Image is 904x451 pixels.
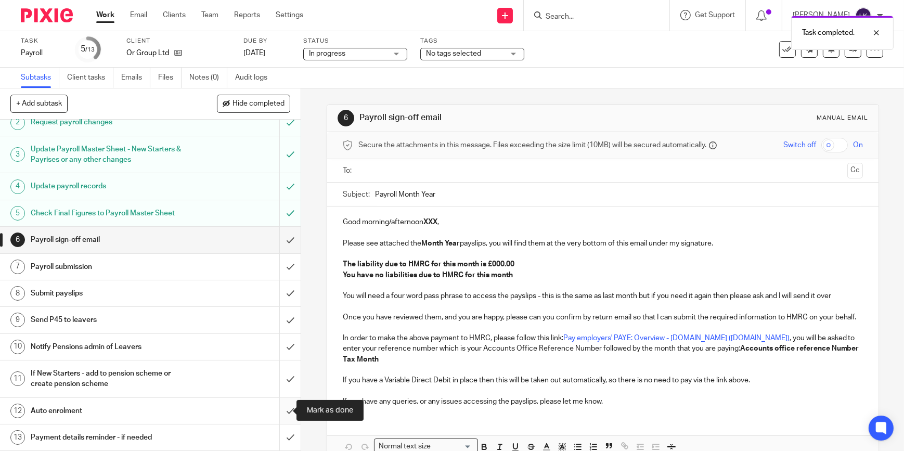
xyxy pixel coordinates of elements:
[189,68,227,88] a: Notes (0)
[10,404,25,418] div: 12
[243,37,290,45] label: Due by
[21,68,59,88] a: Subtasks
[421,240,460,247] strong: Month Year
[10,340,25,354] div: 10
[10,115,25,130] div: 2
[338,110,354,126] div: 6
[343,375,863,385] p: If you have a Variable Direct Debit in place then this will be taken out automatically, so there ...
[31,114,190,130] h1: Request payroll changes
[343,189,370,200] label: Subject:
[31,259,190,275] h1: Payroll submission
[233,100,285,108] span: Hide completed
[21,8,73,22] img: Pixie
[31,205,190,221] h1: Check Final Figures to Payroll Master Sheet
[855,7,872,24] img: svg%3E
[86,47,95,53] small: /13
[740,345,859,352] strong: Accounts office reference Number
[31,141,190,168] h1: Update Payroll Master Sheet - New Starters & Payrises or any other changes
[358,140,706,150] span: Secure the attachments in this message. Files exceeding the size limit (10MB) will be secured aut...
[426,50,481,57] span: No tags selected
[10,260,25,274] div: 7
[783,140,816,150] span: Switch off
[96,10,114,20] a: Work
[31,312,190,328] h1: Send P45 to leavers
[10,206,25,221] div: 5
[158,68,182,88] a: Files
[343,333,863,365] p: In order to make the above payment to HMRC, please follow this link: , you will be asked to enter...
[130,10,147,20] a: Email
[303,37,407,45] label: Status
[343,396,863,407] p: If you have any queries, or any issues accessing the payslips, please let me know.
[309,50,345,57] span: In progress
[276,10,303,20] a: Settings
[31,178,190,194] h1: Update payroll records
[343,165,354,176] label: To:
[817,114,868,122] div: Manual email
[10,430,25,445] div: 13
[126,48,169,58] p: Or Group Ltd
[31,430,190,445] h1: Payment details reminder - if needed
[163,10,186,20] a: Clients
[21,37,62,45] label: Task
[10,371,25,386] div: 11
[343,238,863,249] p: Please see attached the payslips, you will find them at the very bottom of this email under my si...
[31,339,190,355] h1: Notify Pensions admin of Leavers
[10,233,25,247] div: 6
[343,356,379,363] strong: Tax Month
[31,286,190,301] h1: Submit payslips
[243,49,265,57] span: [DATE]
[10,313,25,327] div: 9
[126,37,230,45] label: Client
[10,286,25,301] div: 8
[81,43,95,55] div: 5
[343,312,863,323] p: Once you have reviewed them, and you are happy, please can you confirm by return email so that I ...
[10,147,25,162] div: 3
[10,95,68,112] button: + Add subtask
[359,112,625,123] h1: Payroll sign-off email
[21,48,62,58] div: Payroll
[31,232,190,248] h1: Payroll sign-off email
[343,217,863,227] p: Good morning/afternoon ,
[423,218,437,226] strong: XXX
[67,68,113,88] a: Client tasks
[802,28,855,38] p: Task completed.
[420,37,524,45] label: Tags
[853,140,863,150] span: On
[31,366,190,392] h1: If New Starters - add to pension scheme or create pension scheme
[121,68,150,88] a: Emails
[235,68,275,88] a: Audit logs
[31,403,190,419] h1: Auto enrolment
[847,163,863,178] button: Cc
[343,261,514,268] strong: The liability due to HMRC for this month is £000.00
[217,95,290,112] button: Hide completed
[234,10,260,20] a: Reports
[201,10,218,20] a: Team
[10,179,25,194] div: 4
[343,291,863,301] p: You will need a four word pass phrase to access the payslips - this is the same as last month but...
[343,272,513,279] strong: You have no liabilities due to HMRC for this month
[563,334,790,342] a: Pay employers' PAYE: Overview - [DOMAIN_NAME] ([DOMAIN_NAME])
